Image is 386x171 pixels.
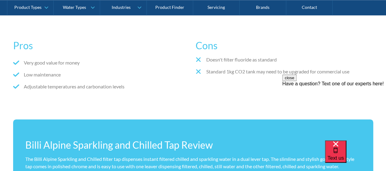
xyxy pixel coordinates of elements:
h3: Pros [13,38,191,53]
div: Water Types [63,5,86,10]
div: Industries [111,5,130,10]
li: Standard 1kg CO2 tank may need to be upgraded for commercial use [195,68,373,75]
p: The Billi Alpine Sparkling and Chilled filter tap dispenses instant filtered chilled and sparklin... [25,155,361,170]
li: Very good value for money [13,59,191,66]
div: Product Types [14,5,41,10]
iframe: podium webchat widget bubble [325,140,386,171]
li: Doesn't filter fluoride as standard [195,56,373,63]
li: Adjustable temperatures and carbonation levels [13,83,191,90]
h3: Cons [195,38,373,53]
iframe: podium webchat widget prompt [282,75,386,148]
li: Low maintenance [13,71,191,78]
h3: Billi Alpine Sparkling and Chilled Tap Review [25,138,361,152]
